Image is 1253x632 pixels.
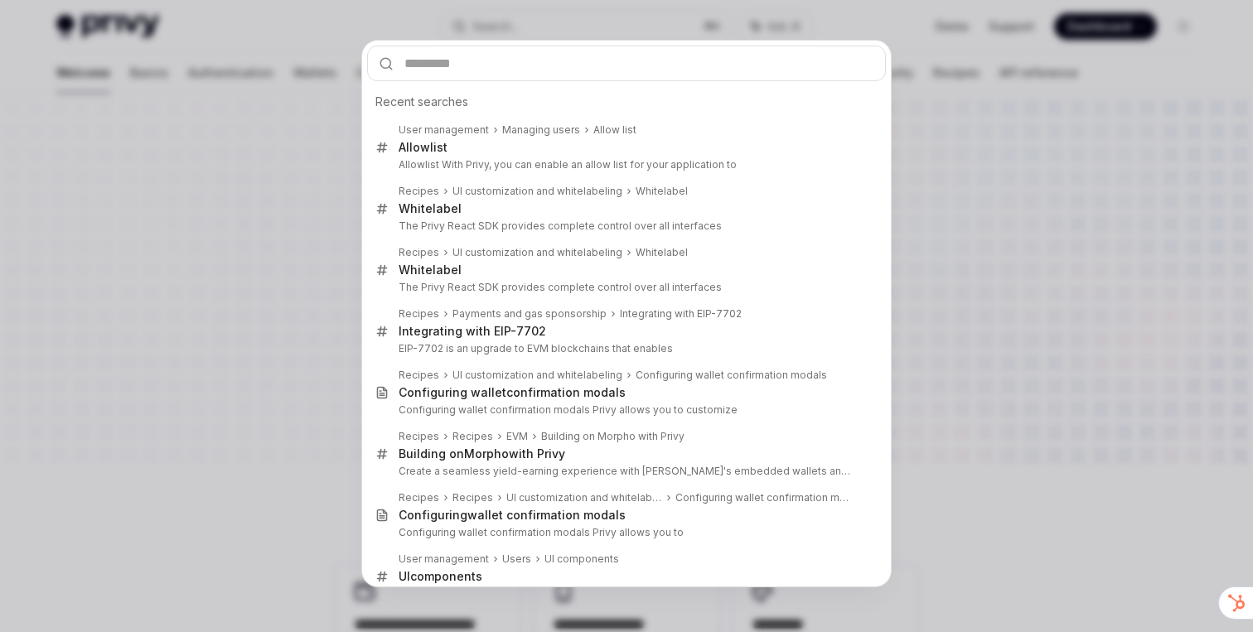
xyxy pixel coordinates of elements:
[399,140,430,154] b: Allow
[452,369,622,382] div: UI customization and whitelabeling
[541,430,685,443] div: Building on Morpho with Privy
[675,491,851,504] div: Configuring wallet confirmation modals
[620,307,742,321] div: Integrating with EIP-7702
[452,491,493,504] div: Recipes
[506,385,540,399] b: confir
[452,307,607,321] div: Payments and gas sponsorship
[506,430,528,443] div: EVM
[636,185,688,198] div: Whitelabel
[502,552,531,566] div: Users
[399,508,626,523] div: wallet confirmation modals
[516,324,546,338] b: 7702
[399,385,626,400] div: Configuring wallet mation modals
[399,158,851,171] p: list With Privy, you can enable an allow list for your application to
[399,220,851,233] p: The Privy React SDK provides complete control over all interfaces
[636,369,827,382] div: Configuring wallet confirmation modals
[399,569,482,584] div: UI s
[593,123,636,137] div: Allow list
[399,526,851,539] p: Configuring wallet confirmation modals Privy allows you to
[506,491,662,504] div: UI customization and whitelabeling
[399,281,851,294] p: The Privy React SDK provides complete control over all interfaces
[399,508,467,522] b: Configuring
[399,307,439,321] div: Recipes
[544,552,619,566] div: UI components
[464,446,509,461] b: Morpho
[399,465,851,478] p: Create a seamless yield-earning experience with [PERSON_NAME]'s embedded wallets and [PERSON_NAME...
[636,246,688,259] div: Whitelabel
[375,94,468,110] span: Recent searches
[399,246,439,259] div: Recipes
[399,446,565,461] div: Building on with Privy
[502,123,580,137] div: Managing users
[399,201,462,216] div: label
[399,158,425,171] b: Allow
[399,201,433,215] b: White
[452,430,493,443] div: Recipes
[399,342,851,355] p: EIP-7702 is an upgrade to EVM blockchains that enables
[399,324,546,339] div: Integrating with EIP-
[399,140,447,155] div: list
[399,552,489,566] div: User management
[399,185,439,198] div: Recipes
[399,403,851,417] p: Configuring wallet confirmation modals Privy allows you to customize
[410,569,476,583] b: component
[399,491,439,504] div: Recipes
[399,369,439,382] div: Recipes
[399,123,489,137] div: User management
[399,430,439,443] div: Recipes
[399,263,462,277] b: Whitelabel
[452,246,622,259] div: UI customization and whitelabeling
[452,185,622,198] div: UI customization and whitelabeling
